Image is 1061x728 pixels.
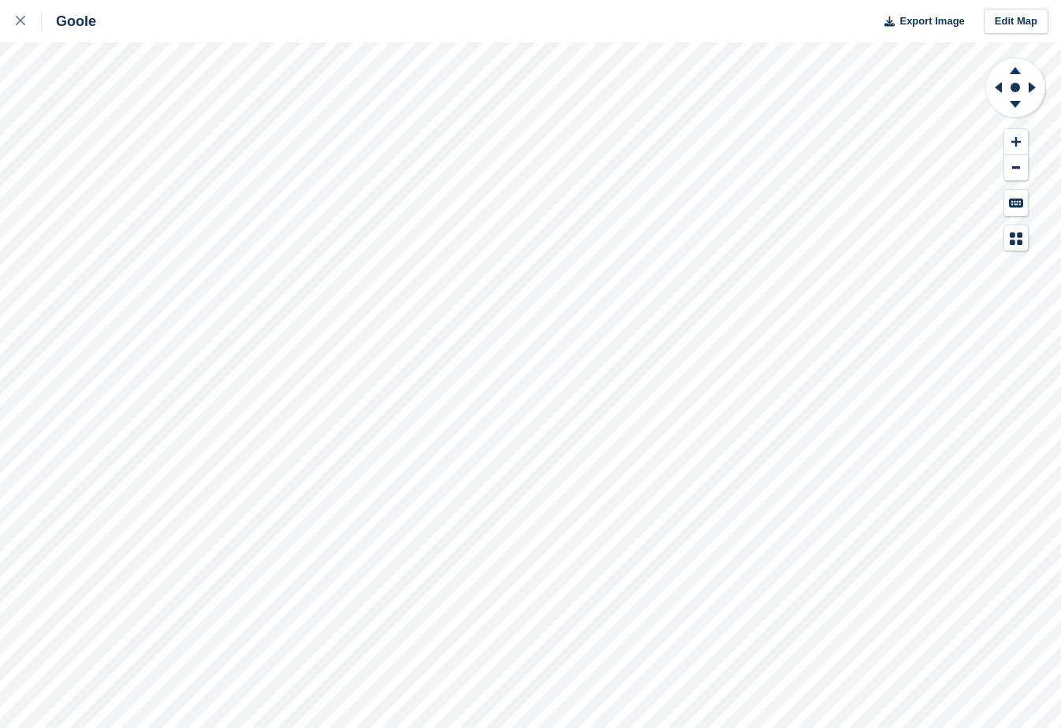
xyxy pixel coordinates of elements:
[1004,129,1028,155] button: Zoom In
[1004,225,1028,251] button: Map Legend
[875,9,965,35] button: Export Image
[984,9,1048,35] a: Edit Map
[1004,155,1028,181] button: Zoom Out
[42,12,96,31] div: Goole
[1004,190,1028,216] button: Keyboard Shortcuts
[899,13,964,29] span: Export Image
